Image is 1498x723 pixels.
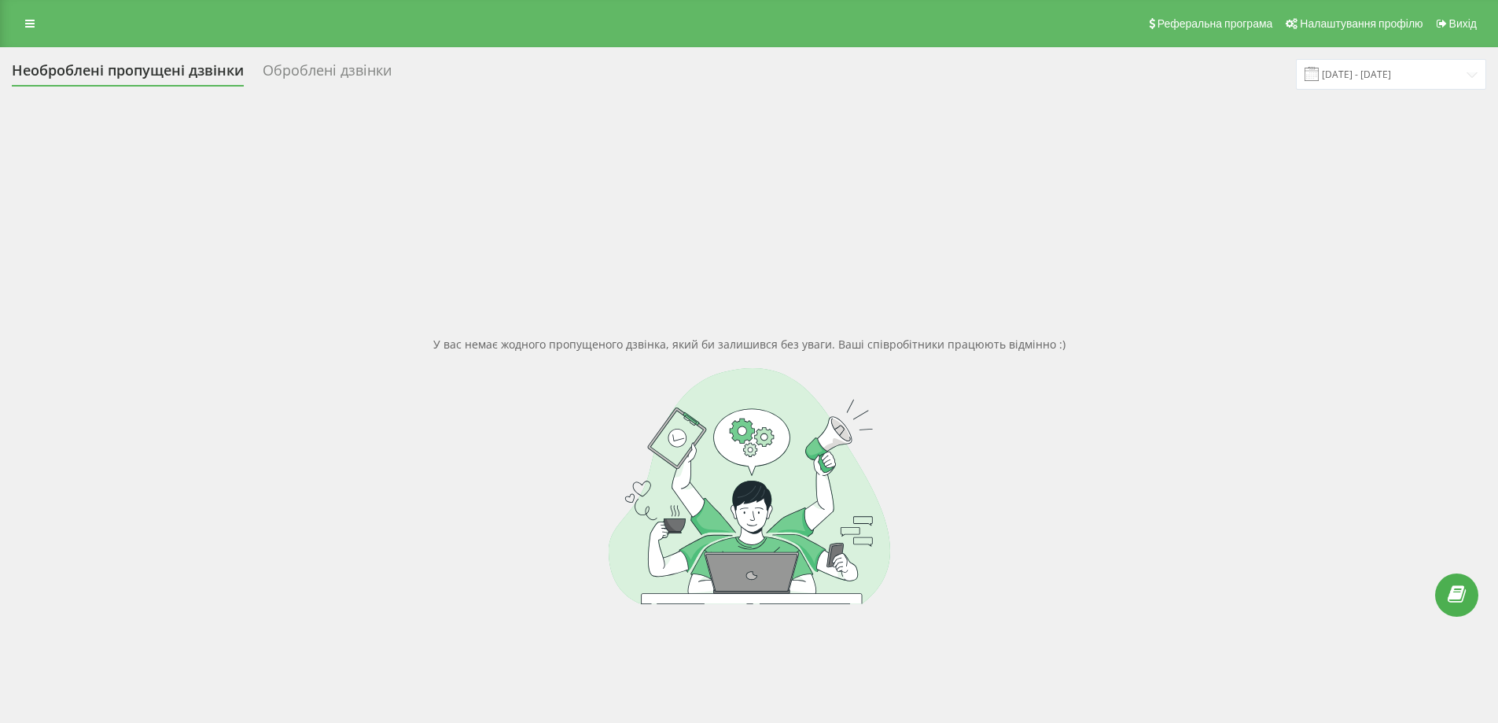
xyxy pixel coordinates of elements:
[12,62,244,87] div: Необроблені пропущені дзвінки
[263,62,392,87] div: Оброблені дзвінки
[1158,17,1273,30] span: Реферальна програма
[1300,17,1423,30] span: Налаштування профілю
[1449,17,1477,30] span: Вихід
